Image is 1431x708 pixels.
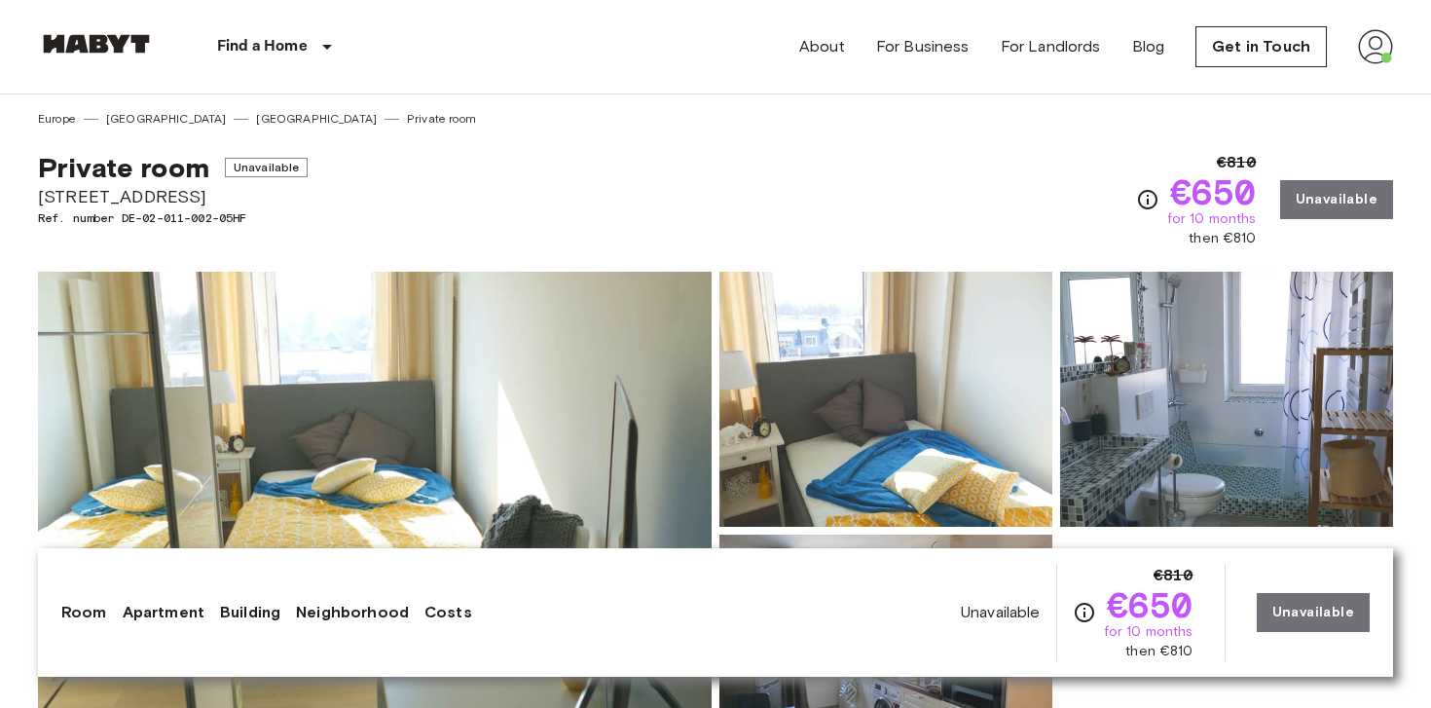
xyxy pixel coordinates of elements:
[1167,209,1257,229] span: for 10 months
[1104,622,1193,642] span: for 10 months
[1125,642,1192,661] span: then €810
[1217,151,1257,174] span: €810
[1073,601,1096,624] svg: Check cost overview for full price breakdown. Please note that discounts apply to new joiners onl...
[106,110,227,128] a: [GEOGRAPHIC_DATA]
[1189,229,1256,248] span: then €810
[38,151,209,184] span: Private room
[1107,587,1193,622] span: €650
[296,601,409,624] a: Neighborhood
[256,110,377,128] a: [GEOGRAPHIC_DATA]
[38,209,308,227] span: Ref. number DE-02-011-002-05HF
[407,110,476,128] a: Private room
[38,110,76,128] a: Europe
[225,158,309,177] span: Unavailable
[217,35,308,58] p: Find a Home
[1001,35,1101,58] a: For Landlords
[424,601,472,624] a: Costs
[220,601,280,624] a: Building
[1358,29,1393,64] img: avatar
[1170,174,1257,209] span: €650
[876,35,970,58] a: For Business
[1132,35,1165,58] a: Blog
[719,272,1052,527] img: Picture of unit DE-02-011-002-05HF
[1060,272,1393,527] img: Picture of unit DE-02-011-002-05HF
[123,601,204,624] a: Apartment
[961,602,1041,623] span: Unavailable
[38,184,308,209] span: [STREET_ADDRESS]
[38,34,155,54] img: Habyt
[1136,188,1159,211] svg: Check cost overview for full price breakdown. Please note that discounts apply to new joiners onl...
[799,35,845,58] a: About
[1154,564,1193,587] span: €810
[1195,26,1327,67] a: Get in Touch
[61,601,107,624] a: Room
